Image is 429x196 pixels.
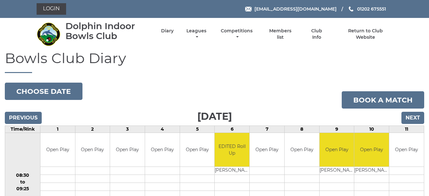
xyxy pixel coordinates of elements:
td: Open Play [320,133,354,167]
h1: Bowls Club Diary [5,50,424,73]
td: 1 [40,126,75,133]
td: 8 [284,126,319,133]
a: Book a match [342,91,424,109]
a: Leagues [185,28,208,40]
img: Dolphin Indoor Bowls Club [37,22,61,46]
a: Members list [265,28,295,40]
td: [PERSON_NAME] [320,167,354,175]
td: Open Play [389,133,424,167]
td: 2 [75,126,110,133]
img: Phone us [349,6,353,12]
a: Club Info [306,28,327,40]
a: Login [37,3,66,15]
button: Choose date [5,83,82,100]
td: Open Play [75,133,110,167]
td: EDITED Roll Up [215,133,249,167]
td: [PERSON_NAME] [354,167,389,175]
td: 5 [180,126,215,133]
td: [PERSON_NAME] [215,167,249,175]
td: Open Play [250,133,284,167]
td: Open Play [40,133,75,167]
td: Open Play [180,133,215,167]
input: Previous [5,112,42,124]
td: 11 [389,126,424,133]
input: Next [401,112,424,124]
a: Phone us 01202 675551 [348,5,386,12]
img: Email [245,7,252,12]
td: 7 [250,126,285,133]
td: 4 [145,126,180,133]
span: 01202 675551 [357,6,386,12]
a: Diary [161,28,174,34]
td: 10 [354,126,389,133]
td: 9 [319,126,354,133]
div: Dolphin Indoor Bowls Club [65,21,150,41]
td: Open Play [110,133,145,167]
a: Competitions [219,28,254,40]
td: Open Play [285,133,319,167]
td: 3 [110,126,145,133]
td: Time/Rink [5,126,40,133]
td: Open Play [145,133,180,167]
a: Email [EMAIL_ADDRESS][DOMAIN_NAME] [245,5,337,12]
span: [EMAIL_ADDRESS][DOMAIN_NAME] [254,6,337,12]
td: Open Play [354,133,389,167]
td: 6 [215,126,250,133]
a: Return to Club Website [338,28,392,40]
